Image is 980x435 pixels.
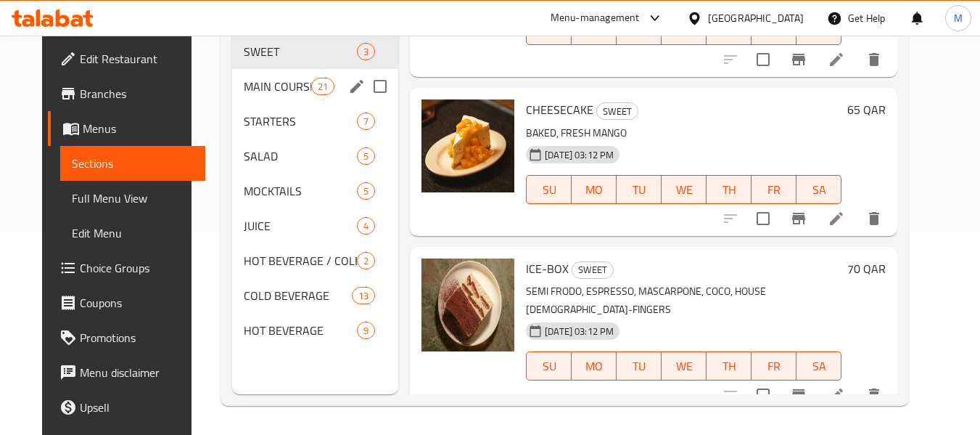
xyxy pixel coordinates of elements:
span: SA [802,356,836,377]
div: items [357,217,375,235]
span: CHEESECAKE [526,99,593,121]
span: 7 [358,115,374,129]
span: MAIN COURSE [244,78,311,95]
span: WE [667,356,701,377]
a: Full Menu View [60,181,206,216]
span: 21 [312,80,334,94]
span: M [954,10,963,26]
button: delete [857,42,892,77]
span: 13 [353,289,374,303]
div: items [357,43,375,60]
span: MO [577,356,611,377]
button: FR [752,175,796,204]
div: SWEET [596,102,638,120]
span: SWEET [597,103,638,120]
div: items [311,78,334,95]
div: JUICE [244,217,357,235]
span: TH [712,356,746,377]
span: TU [622,356,656,377]
button: MO [572,175,617,204]
div: items [357,147,375,165]
a: Edit menu item [828,210,845,227]
button: SU [526,175,572,204]
span: SALAD [244,147,357,165]
span: WE [667,179,701,200]
span: [DATE] 03:12 PM [539,325,619,338]
button: edit [346,76,368,97]
span: SU [532,20,566,41]
button: delete [857,378,892,412]
a: Edit Menu [60,216,206,251]
span: TU [622,179,656,200]
div: MOCKTAILS5 [232,174,398,208]
span: 2 [358,254,374,268]
div: STARTERS [244,113,357,130]
a: Coupons [48,285,206,320]
button: TH [707,175,752,204]
button: TU [617,175,662,204]
span: 9 [358,324,374,338]
a: Branches [48,76,206,111]
span: 4 [358,219,374,233]
nav: Menu sections [232,28,398,354]
a: Menu disclaimer [48,355,206,390]
span: Select to update [748,380,778,410]
button: FR [752,351,796,381]
button: TH [707,351,752,381]
a: Upsell [48,390,206,425]
span: HOT BEVERAGE / COLD [244,252,357,269]
span: FR [757,20,791,41]
div: SWEET3 [232,34,398,69]
button: WE [662,175,707,204]
span: [DATE] 03:12 PM [539,148,619,162]
span: Select to update [748,44,778,75]
div: [GEOGRAPHIC_DATA] [708,10,804,26]
span: 5 [358,150,374,163]
div: Menu-management [551,9,640,27]
div: COLD BEVERAGE13 [232,278,398,313]
div: items [352,287,375,304]
span: ICE-BOX [526,258,569,280]
span: MO [577,179,611,200]
span: MO [577,20,611,41]
span: Menu disclaimer [80,364,194,381]
span: SA [802,20,836,41]
div: SALAD5 [232,139,398,174]
a: Promotions [48,320,206,355]
span: FR [757,179,791,200]
span: 3 [358,45,374,59]
span: TU [622,20,656,41]
button: delete [857,201,892,236]
span: HOT BEVERAGE [244,322,357,339]
div: JUICE4 [232,208,398,243]
button: SU [526,351,572,381]
a: Edit menu item [828,386,845,404]
a: Sections [60,146,206,181]
button: SA [796,175,841,204]
span: SWEET [572,261,613,278]
span: SA [802,179,836,200]
span: Upsell [80,399,194,416]
a: Menus [48,111,206,146]
span: Full Menu View [72,190,194,207]
button: MO [572,351,617,381]
span: Sections [72,155,194,172]
div: STARTERS7 [232,104,398,139]
span: FR [757,356,791,377]
span: WE [667,20,701,41]
a: Edit Restaurant [48,41,206,76]
div: MAIN COURSE21edit [232,69,398,104]
p: BAKED, FRESH MANGO [526,124,841,142]
p: SEMI FRODO, ESPRESSO, MASCARPONE, COCO, HOUSE [DEMOGRAPHIC_DATA]-FINGERS [526,282,841,319]
span: Menus [83,120,194,137]
span: SWEET [244,43,357,60]
button: TU [617,351,662,381]
h6: 70 QAR [847,259,886,279]
button: WE [662,351,707,381]
div: COLD BEVERAGE [244,287,352,304]
h6: 65 QAR [847,99,886,120]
